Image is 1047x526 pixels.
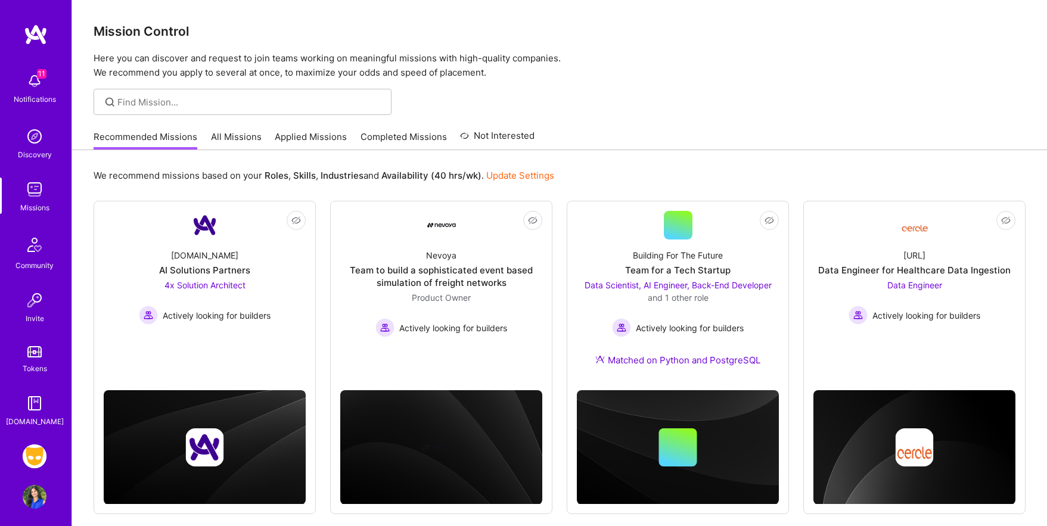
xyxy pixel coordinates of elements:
[528,216,538,225] i: icon EyeClosed
[896,428,934,466] img: Company logo
[14,93,56,105] div: Notifications
[625,264,731,276] div: Team for a Tech Startup
[577,211,779,381] a: Building For The FutureTeam for a Tech StartupData Scientist, AI Engineer, Back-End Developer and...
[900,216,929,235] img: Company Logo
[872,309,980,322] span: Actively looking for builders
[94,51,1026,80] p: Here you can discover and request to join teams working on meaningful missions with high-quality ...
[186,428,224,466] img: Company logo
[849,306,868,325] img: Actively looking for builders
[27,346,42,357] img: tokens
[20,485,49,509] a: User Avatar
[633,249,723,262] div: Building For The Future
[164,280,246,290] span: 4x Solution Architect
[6,415,64,428] div: [DOMAIN_NAME]
[117,96,383,108] input: Find Mission...
[340,264,542,289] div: Team to build a sophisticated event based simulation of freight networks
[20,231,49,259] img: Community
[585,280,772,290] span: Data Scientist, AI Engineer, Back-End Developer
[813,211,1015,353] a: Company Logo[URL]Data Engineer for Healthcare Data IngestionData Engineer Actively looking for bu...
[23,391,46,415] img: guide book
[159,264,250,276] div: AI Solutions Partners
[486,170,554,181] a: Update Settings
[818,264,1011,276] div: Data Engineer for Healthcare Data Ingestion
[23,178,46,201] img: teamwork
[23,362,47,375] div: Tokens
[163,309,271,322] span: Actively looking for builders
[291,216,301,225] i: icon EyeClosed
[321,170,364,181] b: Industries
[23,288,46,312] img: Invite
[211,130,262,150] a: All Missions
[813,390,1015,505] img: cover
[636,322,744,334] span: Actively looking for builders
[595,354,760,366] div: Matched on Python and PostgreSQL
[23,125,46,148] img: discovery
[1001,216,1011,225] i: icon EyeClosed
[94,24,1026,39] h3: Mission Control
[612,318,631,337] img: Actively looking for builders
[427,223,456,228] img: Company Logo
[20,444,49,468] a: Grindr: Data + FE + CyberSecurity + QA
[265,170,288,181] b: Roles
[595,354,605,364] img: Ateam Purple Icon
[399,322,507,334] span: Actively looking for builders
[887,280,942,290] span: Data Engineer
[191,211,219,239] img: Company Logo
[340,211,542,353] a: Company LogoNevoyaTeam to build a sophisticated event based simulation of freight networksProduct...
[422,428,461,466] img: Company logo
[275,130,347,150] a: Applied Missions
[171,249,238,262] div: [DOMAIN_NAME]
[104,211,306,353] a: Company Logo[DOMAIN_NAME]AI Solutions Partners4x Solution Architect Actively looking for builders...
[577,390,779,505] img: cover
[37,69,46,79] span: 11
[426,249,456,262] div: Nevoya
[381,170,481,181] b: Availability (40 hrs/wk)
[15,259,54,272] div: Community
[460,129,535,150] a: Not Interested
[23,485,46,509] img: User Avatar
[412,292,471,303] span: Product Owner
[20,201,49,214] div: Missions
[104,390,306,505] img: cover
[903,249,925,262] div: [URL]
[648,292,709,303] span: and 1 other role
[340,390,542,505] img: cover
[18,148,52,161] div: Discovery
[103,95,117,109] i: icon SearchGrey
[94,169,554,182] p: We recommend missions based on your , , and .
[293,170,316,181] b: Skills
[94,130,197,150] a: Recommended Missions
[139,306,158,325] img: Actively looking for builders
[26,312,44,325] div: Invite
[765,216,774,225] i: icon EyeClosed
[24,24,48,45] img: logo
[23,69,46,93] img: bell
[375,318,394,337] img: Actively looking for builders
[23,444,46,468] img: Grindr: Data + FE + CyberSecurity + QA
[361,130,447,150] a: Completed Missions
